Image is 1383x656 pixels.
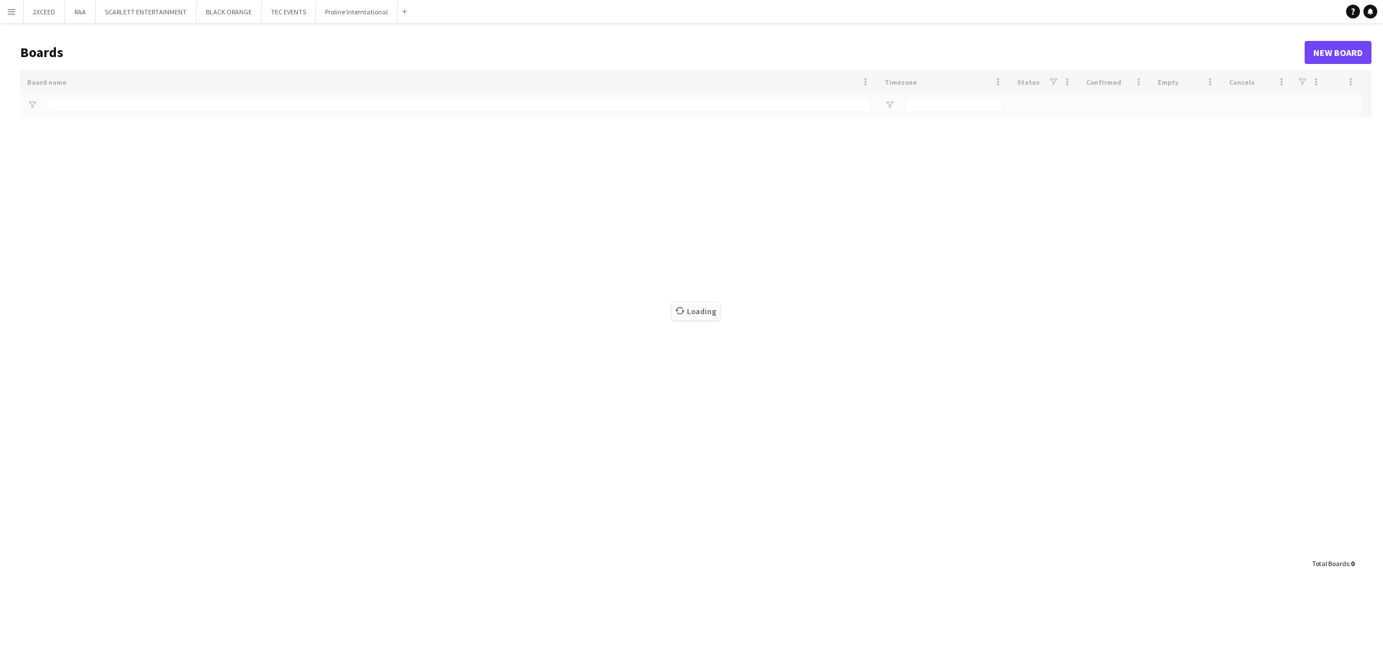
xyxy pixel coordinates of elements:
[672,303,720,320] span: Loading
[96,1,197,23] button: SCARLETT ENTERTAINMENT
[197,1,262,23] button: BLACK ORANGE
[24,1,65,23] button: 2XCEED
[1351,559,1354,568] span: 0
[20,44,1305,61] h1: Boards
[1312,559,1349,568] span: Total Boards
[65,1,96,23] button: RAA
[1312,552,1354,575] div: :
[262,1,316,23] button: TEC EVENTS
[1305,41,1371,64] a: New Board
[316,1,398,23] button: Proline Interntational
